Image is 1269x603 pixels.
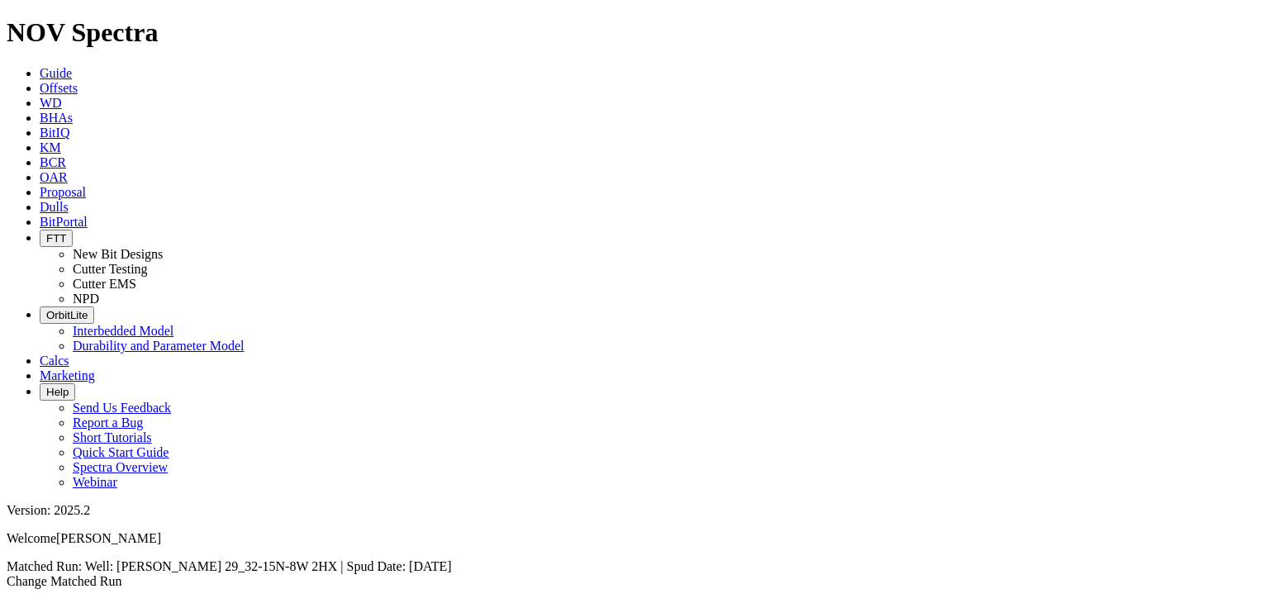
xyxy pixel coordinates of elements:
[7,503,1262,518] div: Version: 2025.2
[73,247,163,261] a: New Bit Designs
[46,386,69,398] span: Help
[40,383,75,401] button: Help
[40,140,61,154] a: KM
[40,111,73,125] a: BHAs
[40,155,66,169] a: BCR
[73,430,152,444] a: Short Tutorials
[40,81,78,95] a: Offsets
[73,339,245,353] a: Durability and Parameter Model
[40,306,94,324] button: OrbitLite
[7,531,1262,546] p: Welcome
[40,200,69,214] a: Dulls
[73,460,168,474] a: Spectra Overview
[40,215,88,229] a: BitPortal
[73,324,173,338] a: Interbedded Model
[40,126,69,140] a: BitIQ
[73,262,148,276] a: Cutter Testing
[40,354,69,368] a: Calcs
[73,277,136,291] a: Cutter EMS
[40,170,68,184] a: OAR
[56,531,161,545] span: [PERSON_NAME]
[46,309,88,321] span: OrbitLite
[73,475,117,489] a: Webinar
[73,292,99,306] a: NPD
[7,559,82,573] span: Matched Run:
[7,17,1262,48] h1: NOV Spectra
[40,230,73,247] button: FTT
[73,401,171,415] a: Send Us Feedback
[40,368,95,382] a: Marketing
[73,415,143,430] a: Report a Bug
[40,185,86,199] a: Proposal
[46,232,66,245] span: FTT
[73,445,169,459] a: Quick Start Guide
[85,559,452,573] span: Well: [PERSON_NAME] 29_32-15N-8W 2HX | Spud Date: [DATE]
[7,574,122,588] a: Change Matched Run
[40,96,62,110] a: WD
[40,66,72,80] a: Guide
